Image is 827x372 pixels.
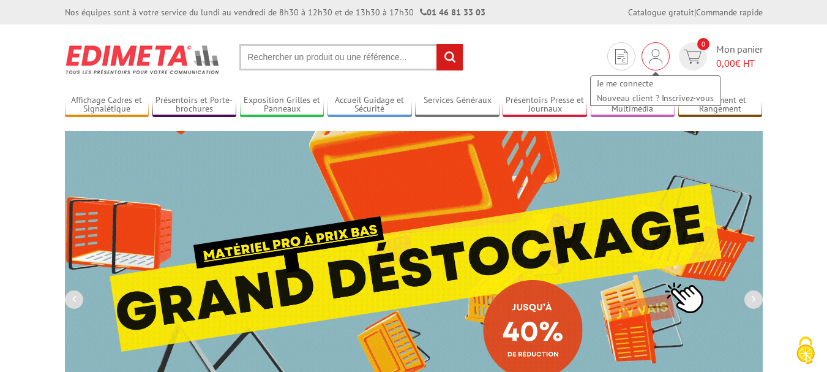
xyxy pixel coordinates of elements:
img: Présentoir, panneau, stand - Edimeta - PLV, affichage, mobilier bureau, entreprise [65,37,221,82]
a: devis rapide 0 Mon panier 0,00€ HT [676,42,763,70]
a: Exposition Grilles et Panneaux [240,95,324,115]
input: Rechercher un produit ou une référence... [239,44,463,70]
div: Je me connecte Nouveau client ? Inscrivez-vous [642,42,670,70]
div: Nos équipes sont à votre service du lundi au vendredi de 8h30 à 12h30 et de 13h30 à 17h30 [65,6,485,18]
a: Catalogue gratuit [628,7,694,18]
img: Cookies (fenêtre modale) [790,335,821,366]
a: Je me connecte [591,76,720,91]
span: € HT [716,56,763,70]
a: Présentoirs et Porte-brochures [152,95,237,115]
a: Commande rapide [696,7,763,18]
button: Cookies (fenêtre modale) [784,330,827,372]
a: Services Généraux [415,95,500,115]
strong: 01 46 81 33 03 [420,7,485,18]
img: devis rapide [615,49,627,64]
span: 0,00 [716,57,735,69]
span: 0 [697,38,709,50]
a: Accueil Guidage et Sécurité [327,95,412,115]
span: Mon panier [716,42,763,70]
img: devis rapide [649,49,662,64]
a: Affichage Cadres et Signalétique [65,95,149,115]
input: rechercher [436,44,463,70]
img: devis rapide [684,50,702,64]
a: Nouveau client ? Inscrivez-vous [591,91,720,105]
a: Présentoirs Presse et Journaux [503,95,587,115]
div: | [628,6,763,18]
